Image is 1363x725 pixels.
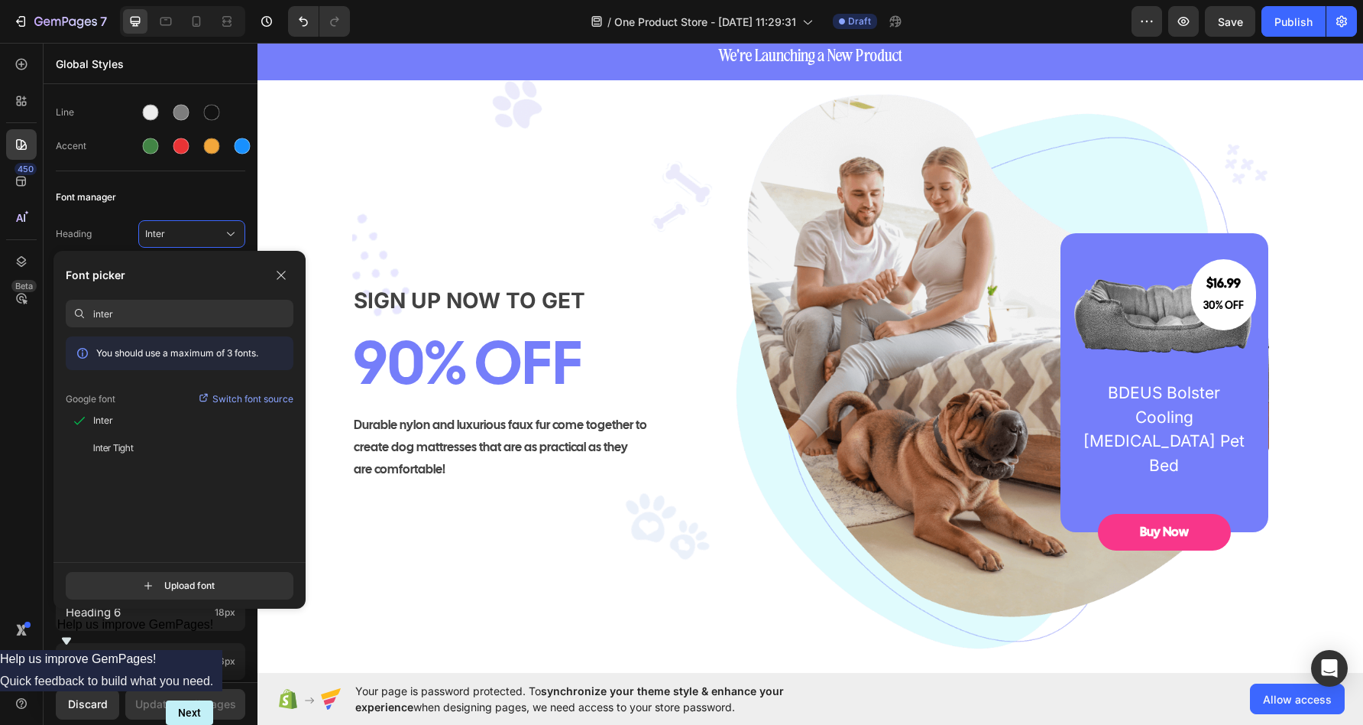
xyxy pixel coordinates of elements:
[815,232,999,312] img: Alt Image
[614,14,796,30] span: One Product Store - [DATE] 11:29:31
[840,471,973,508] button: Buy Now
[1205,6,1255,37] button: Save
[215,655,235,668] span: 16px
[11,280,37,292] div: Beta
[96,346,258,360] p: You should use a maximum of 3 fonts.
[56,56,245,72] p: Global Styles
[1263,691,1332,707] span: Allow access
[15,163,37,175] div: 450
[825,338,989,434] p: BDEUS Bolster Cooling [MEDICAL_DATA] Pet Bed
[1250,684,1345,714] button: Allow access
[212,392,293,407] p: Switch font source
[56,139,138,153] div: Accent
[93,441,134,455] span: Inter Tight
[607,14,611,30] span: /
[848,15,871,28] span: Draft
[288,6,350,37] div: Undo/Redo
[56,227,138,241] span: Heading
[1218,15,1243,28] span: Save
[56,106,138,119] div: Line
[1311,650,1348,687] div: Open Intercom Messenger
[93,414,113,428] span: Inter
[946,232,986,250] p: $16.99
[1261,6,1326,37] button: Publish
[6,6,114,37] button: 7
[66,392,115,407] p: Google font
[946,253,986,272] p: 30% OFF
[57,618,214,631] span: Help us improve GemPages!
[66,572,293,600] button: Upload font
[215,606,235,619] span: 18px
[355,684,784,714] span: synchronize your theme style & enhance your experience
[882,480,931,499] div: Buy Now
[138,220,245,248] button: Inter
[56,188,116,206] span: Font manager
[57,618,214,650] button: Show survey - Help us improve GemPages!
[66,605,209,620] p: Heading 6
[93,300,293,327] input: Search fonts
[1274,14,1313,30] div: Publish
[145,227,223,241] span: Inter
[66,266,125,284] p: Font picker
[257,43,1363,673] iframe: Design area
[100,12,107,31] p: 7
[355,683,843,715] span: Your page is password protected. To when designing pages, we need access to your store password.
